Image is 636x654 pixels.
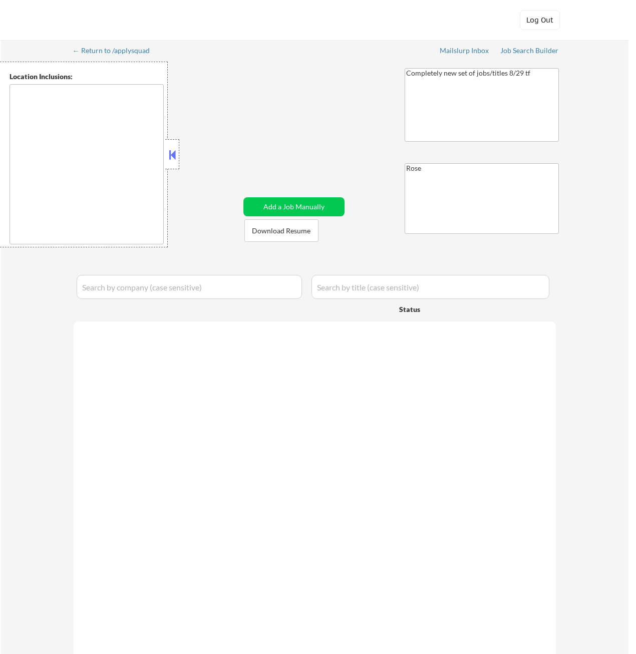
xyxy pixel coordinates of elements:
[244,219,319,242] button: Download Resume
[500,47,559,54] div: Job Search Builder
[520,10,560,30] button: Log Out
[399,300,485,318] div: Status
[440,47,490,57] a: Mailslurp Inbox
[73,47,159,57] a: ← Return to /applysquad
[243,197,345,216] button: Add a Job Manually
[77,275,302,299] input: Search by company (case sensitive)
[440,47,490,54] div: Mailslurp Inbox
[10,72,164,82] div: Location Inclusions:
[73,47,159,54] div: ← Return to /applysquad
[311,275,549,299] input: Search by title (case sensitive)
